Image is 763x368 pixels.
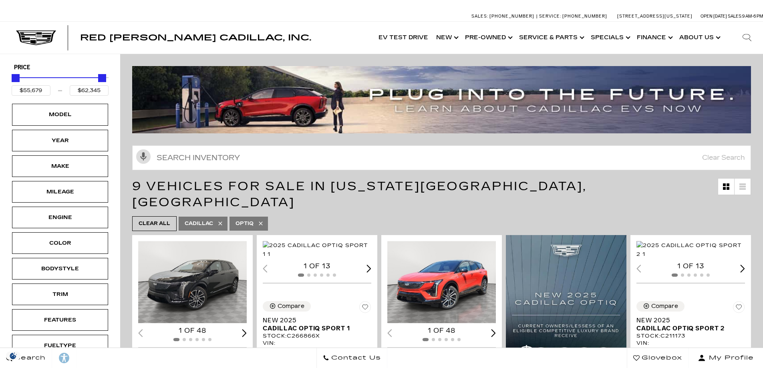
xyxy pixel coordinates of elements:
[12,155,108,177] div: MakeMake
[40,213,80,222] div: Engine
[138,326,247,335] div: 1 of 48
[471,14,536,18] a: Sales: [PHONE_NUMBER]
[12,74,20,82] div: Minimum Price
[139,219,170,229] span: Clear All
[471,14,488,19] span: Sales:
[70,85,109,96] input: Maximum
[185,219,213,229] span: Cadillac
[636,332,745,340] div: Stock : C211173
[640,352,682,364] span: Glovebox
[132,145,751,170] input: Search Inventory
[706,352,754,364] span: My Profile
[263,316,371,332] a: New 2025Cadillac OPTIQ Sport 1
[675,22,723,54] a: About Us
[236,219,254,229] span: Optiq
[12,284,108,305] div: TrimTrim
[16,30,56,46] img: Cadillac Dark Logo with Cadillac White Text
[562,14,607,19] span: [PHONE_NUMBER]
[40,162,80,171] div: Make
[263,301,311,312] button: Compare Vehicle
[636,241,746,259] div: 1 / 2
[40,316,80,324] div: Features
[40,341,80,350] div: Fueltype
[12,71,109,96] div: Price
[136,149,151,164] svg: Click to toggle on voice search
[263,241,372,259] img: 2025 Cadillac OPTIQ Sport 1 1
[263,241,372,259] div: 1 / 2
[4,352,22,360] img: Opt-Out Icon
[80,33,311,42] span: Red [PERSON_NAME] Cadillac, Inc.
[627,348,689,368] a: Glovebox
[242,329,247,337] div: Next slide
[263,324,365,332] span: Cadillac OPTIQ Sport 1
[4,352,22,360] section: Click to Open Cookie Consent Modal
[132,179,587,209] span: 9 Vehicles for Sale in [US_STATE][GEOGRAPHIC_DATA], [GEOGRAPHIC_DATA]
[633,22,675,54] a: Finance
[366,265,371,272] div: Next slide
[636,316,745,332] a: New 2025Cadillac OPTIQ Sport 2
[263,316,365,324] span: New 2025
[387,241,497,324] div: 1 / 2
[491,329,496,337] div: Next slide
[461,22,515,54] a: Pre-Owned
[40,264,80,273] div: Bodystyle
[40,136,80,145] div: Year
[701,14,727,19] span: Open [DATE]
[733,301,745,316] button: Save Vehicle
[359,301,371,316] button: Save Vehicle
[651,303,678,310] div: Compare
[636,241,746,259] img: 2025 Cadillac OPTIQ Sport 2 1
[636,324,739,332] span: Cadillac OPTIQ Sport 2
[587,22,633,54] a: Specials
[14,64,106,71] h5: Price
[728,14,742,19] span: Sales:
[689,348,763,368] button: Open user profile menu
[263,340,371,354] div: VIN: [US_VEHICLE_IDENTIFICATION_NUMBER]
[263,262,371,271] div: 1 of 13
[12,309,108,331] div: FeaturesFeatures
[374,22,432,54] a: EV Test Drive
[536,14,609,18] a: Service: [PHONE_NUMBER]
[278,303,304,310] div: Compare
[432,22,461,54] a: New
[539,14,561,19] span: Service:
[636,262,745,271] div: 1 of 13
[740,265,745,272] div: Next slide
[617,14,693,19] a: [STREET_ADDRESS][US_STATE]
[12,181,108,203] div: MileageMileage
[489,14,534,19] span: [PHONE_NUMBER]
[742,14,763,19] span: 9 AM-6 PM
[98,74,106,82] div: Maximum Price
[387,326,496,335] div: 1 of 48
[329,352,381,364] span: Contact Us
[12,258,108,280] div: BodystyleBodystyle
[138,241,248,324] img: 2025 Cadillac OPTIQ Sport 1 1
[40,110,80,119] div: Model
[138,241,248,324] div: 1 / 2
[263,332,371,340] div: Stock : C266866X
[40,239,80,247] div: Color
[636,340,745,354] div: VIN: [US_VEHICLE_IDENTIFICATION_NUMBER]
[387,241,497,324] img: 2025 Cadillac OPTIQ Sport 2 1
[12,85,50,96] input: Minimum
[12,207,108,228] div: EngineEngine
[12,232,108,254] div: ColorColor
[12,104,108,125] div: ModelModel
[80,34,311,42] a: Red [PERSON_NAME] Cadillac, Inc.
[40,187,80,196] div: Mileage
[316,348,387,368] a: Contact Us
[132,66,757,133] img: ev-blog-post-banners4
[12,352,46,364] span: Search
[636,301,684,312] button: Compare Vehicle
[636,316,739,324] span: New 2025
[12,130,108,151] div: YearYear
[12,335,108,356] div: FueltypeFueltype
[40,290,80,299] div: Trim
[515,22,587,54] a: Service & Parts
